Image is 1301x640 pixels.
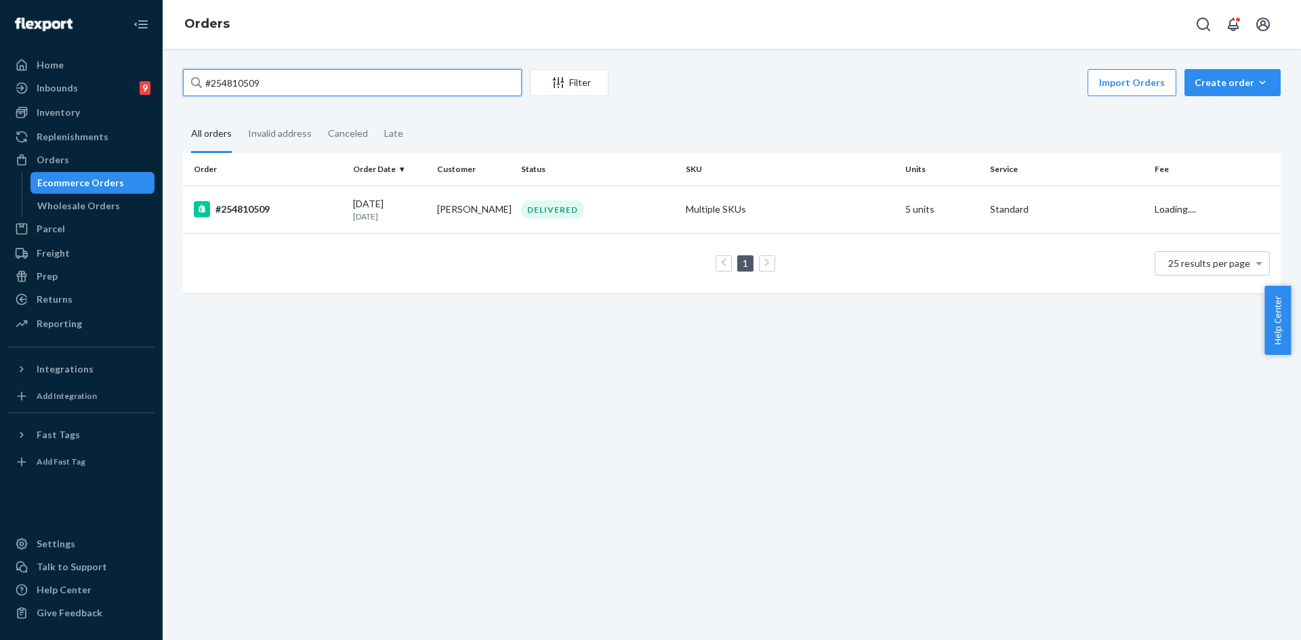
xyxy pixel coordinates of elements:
[1184,69,1281,96] button: Create order
[8,77,154,99] a: Inbounds9
[37,270,58,283] div: Prep
[37,456,85,467] div: Add Fast Tag
[183,69,522,96] input: Search orders
[37,176,124,190] div: Ecommerce Orders
[985,153,1149,186] th: Service
[8,424,154,446] button: Fast Tags
[1264,286,1291,355] button: Help Center
[353,211,426,222] p: [DATE]
[8,218,154,240] a: Parcel
[328,116,368,151] div: Canceled
[37,153,69,167] div: Orders
[531,76,608,89] div: Filter
[8,451,154,473] a: Add Fast Tag
[37,390,97,402] div: Add Integration
[37,199,120,213] div: Wholesale Orders
[183,153,348,186] th: Order
[37,362,94,376] div: Integrations
[432,186,516,233] td: [PERSON_NAME]
[680,186,900,233] td: Multiple SKUs
[8,102,154,123] a: Inventory
[37,317,82,330] div: Reporting
[1168,257,1250,269] span: 25 results per page
[37,560,107,574] div: Talk to Support
[530,69,608,96] button: Filter
[1190,11,1217,38] button: Open Search Box
[140,81,150,95] div: 9
[37,58,64,72] div: Home
[1088,69,1176,96] button: Import Orders
[353,197,426,222] div: [DATE]
[37,537,75,551] div: Settings
[1149,186,1281,233] td: Loading....
[8,579,154,601] a: Help Center
[173,5,241,44] ol: breadcrumbs
[8,242,154,264] a: Freight
[8,556,154,578] a: Talk to Support
[384,116,403,151] div: Late
[521,200,584,219] div: DELIVERED
[8,149,154,171] a: Orders
[8,358,154,380] button: Integrations
[680,153,900,186] th: SKU
[30,172,155,194] a: Ecommerce Orders
[1195,76,1271,89] div: Create order
[37,247,70,260] div: Freight
[8,602,154,624] button: Give Feedback
[8,289,154,310] a: Returns
[1220,11,1247,38] button: Open notifications
[127,11,154,38] button: Close Navigation
[1250,11,1277,38] button: Open account menu
[37,81,78,95] div: Inbounds
[37,130,108,144] div: Replenishments
[37,222,65,236] div: Parcel
[30,195,155,217] a: Wholesale Orders
[516,153,680,186] th: Status
[37,583,91,597] div: Help Center
[8,126,154,148] a: Replenishments
[37,106,80,119] div: Inventory
[437,163,510,175] div: Customer
[37,428,80,442] div: Fast Tags
[900,186,984,233] td: 5 units
[15,18,73,31] img: Flexport logo
[740,257,751,269] a: Page 1 is your current page
[8,54,154,76] a: Home
[184,16,230,31] a: Orders
[8,385,154,407] a: Add Integration
[37,606,102,620] div: Give Feedback
[191,116,232,153] div: All orders
[194,201,342,217] div: #254810509
[900,153,984,186] th: Units
[8,533,154,555] a: Settings
[1149,153,1281,186] th: Fee
[37,293,73,306] div: Returns
[8,265,154,287] a: Prep
[990,202,1144,216] p: Standard
[348,153,432,186] th: Order Date
[248,116,312,151] div: Invalid address
[8,313,154,335] a: Reporting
